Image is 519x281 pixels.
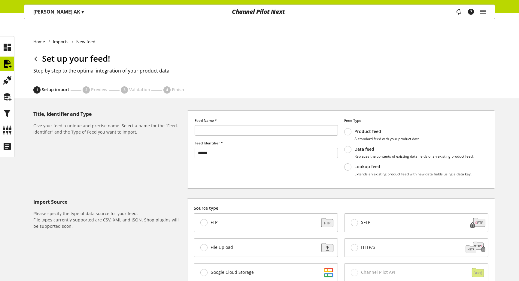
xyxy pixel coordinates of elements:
[315,217,336,229] img: 88a670171dbbdb973a11352c4ab52784.svg
[315,242,336,254] img: f3ac9b204b95d45582cf21fad1a323cf.svg
[33,198,185,205] h5: Import Source
[166,87,168,93] span: 4
[354,137,420,141] p: A standard feed with your product data.
[195,118,217,123] span: Feed Name *
[50,39,72,45] a: Imports
[33,67,495,74] h2: Step by step to the optimal integration of your product data.
[354,164,472,169] p: Lookup feed
[33,39,48,45] a: Home
[361,245,375,250] span: HTTP/S
[211,245,233,250] span: File Upload
[354,129,420,134] p: Product feed
[354,154,474,159] p: Replaces the contents of existing data fields of an existing product feed.
[354,147,474,152] p: Data feed
[194,205,488,211] label: Source type
[361,220,370,225] span: SFTP
[85,87,87,93] span: 2
[211,220,217,225] span: FTP
[172,87,184,92] span: Finish
[36,87,38,93] span: 1
[129,87,150,92] span: Validation
[354,172,472,176] p: Extends an existing product feed with new data fields using a data key.
[464,242,487,254] img: cbdcb026b331cf72755dc691680ce42b.svg
[195,140,223,146] span: Feed Identifier *
[211,270,254,275] span: Google Cloud Storage
[315,267,336,279] img: d2dddd6c468e6a0b8c3bb85ba935e383.svg
[24,5,495,19] nav: main navigation
[123,87,126,93] span: 3
[33,122,185,135] h6: Give your feed a unique and precise name. Select a name for the “Feed-Identifier” and the Type of...
[33,210,185,229] h6: Please specify the type of data source for your feed. File types currently supported are CSV, XML...
[91,87,108,92] span: Preview
[33,8,84,15] p: [PERSON_NAME] AK
[42,53,110,64] span: Set up your feed!
[344,118,487,123] label: Feed Type
[81,8,84,15] span: ▾
[466,217,487,229] img: 1a078d78c93edf123c3bc3fa7bc6d87d.svg
[42,87,69,92] span: Setup import
[33,110,185,118] h5: Title, Identifier and Type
